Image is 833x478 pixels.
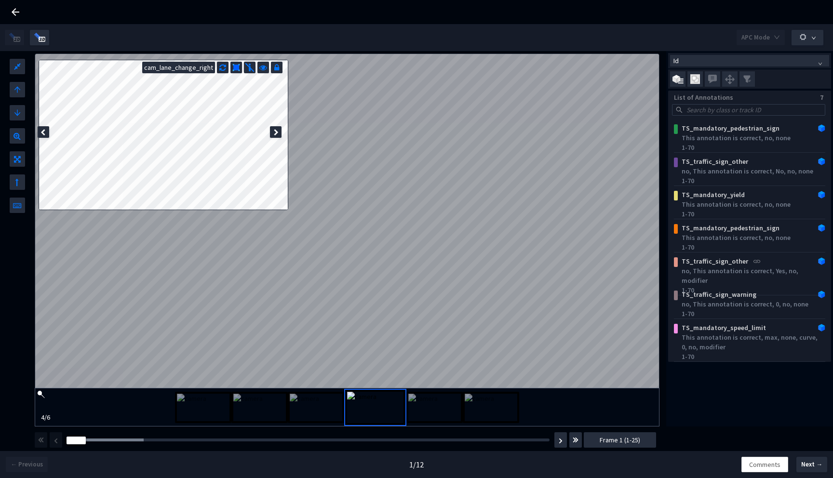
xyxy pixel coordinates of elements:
[682,176,821,186] div: 1-70
[142,62,215,73] div: cam_lane_change_right
[741,457,788,472] button: Comments
[678,223,796,233] div: TS_mandatory_pedestrian_sign
[818,291,825,298] img: Annotation
[678,256,796,266] div: TS_traffic_sign_other
[682,199,821,209] div: This annotation is correct, no, none
[820,93,823,102] div: 7
[743,75,751,83] img: svg+xml;base64,PHN2ZyB4bWxucz0iaHR0cDovL3d3dy53My5vcmcvMjAwMC9zdmciIHdpZHRoPSIxNiIgaGVpZ2h0PSIxNi...
[682,166,821,176] div: no, This annotation is correct, No, no, none
[559,438,563,444] img: svg+xml;base64,PHN2ZyBhcmlhLWhpZGRlbj0idHJ1ZSIgZm9jdXNhYmxlPSJmYWxzZSIgZGF0YS1wcmVmaXg9ImZhcyIgZG...
[818,158,825,165] img: Annotation
[792,30,823,45] button: down
[682,242,821,252] div: 1-70
[753,257,761,265] img: Linking
[290,394,342,421] img: camera
[409,459,424,470] div: 1 / 12
[690,74,700,84] img: svg+xml;base64,PHN2ZyB3aWR0aD0iMjAiIGhlaWdodD0iMjEiIHZpZXdCb3g9IjAgMCAyMCAyMSIgZmlsbD0ibm9uZSIgeG...
[673,55,826,66] span: Id
[682,352,821,361] div: 1-70
[465,394,517,421] img: camera
[674,93,733,102] div: List of Annotations
[682,299,821,309] div: no, This annotation is correct, 0, no, none
[573,434,578,446] img: svg+xml;base64,PHN2ZyBhcmlhLWhpZGRlbj0idHJ1ZSIgZm9jdXNhYmxlPSJmYWxzZSIgZGF0YS1wcmVmaXg9ImZhcyIgZG...
[584,432,656,448] button: Frame 1 (1-25)
[347,392,403,423] img: camera
[672,75,684,84] img: svg+xml;base64,PHN2ZyB3aWR0aD0iMjMiIGhlaWdodD0iMTkiIHZpZXdCb3g9IjAgMCAyMyAxOSIgZmlsbD0ibm9uZSIgeG...
[749,459,780,470] span: Comments
[676,106,683,113] span: search
[818,324,825,332] img: Annotation
[682,143,821,152] div: 1-70
[678,323,796,332] div: TS_mandatory_speed_limit
[818,257,825,265] img: Annotation
[600,435,640,445] span: Frame 1 (1-25)
[408,394,461,421] img: camera
[707,73,718,85] img: svg+xml;base64,PHN2ZyB3aWR0aD0iMjQiIGhlaWdodD0iMjQiIHZpZXdCb3g9IjAgMCAyNCAyNCIgZmlsbD0ibm9uZSIgeG...
[678,123,796,133] div: TS_mandatory_pedestrian_sign
[737,30,785,45] button: APC Modedown
[245,63,255,72] img: svg+xml;base64,PHN2ZyB3aWR0aD0iMjAiIGhlaWdodD0iMjAiIHZpZXdCb3g9IjAgMCAyMCAyMCIgZmlsbD0ibm9uZSIgeG...
[818,224,825,232] img: Annotation
[678,190,796,199] div: TS_mandatory_yield
[682,133,821,143] div: This annotation is correct, no, none
[796,457,827,472] button: Next →
[818,124,825,132] img: Annotation
[682,209,821,219] div: 1-70
[682,332,821,352] div: This annotation is correct, max, none, curve, 0, no, modifier
[232,64,240,71] img: svg+xml;base64,PHN2ZyB3aWR0aD0iMTYiIGhlaWdodD0iMTYiIHZpZXdCb3g9IjAgMCAxNiAxNiIgZmlsbD0ibm9uZSIgeG...
[801,460,822,469] span: Next →
[678,157,796,166] div: TS_traffic_sign_other
[682,309,821,319] div: 1-70
[811,36,816,40] span: down
[678,290,796,299] div: TS_traffic_sign_warning
[724,73,736,85] img: svg+xml;base64,PHN2ZyB3aWR0aD0iMjQiIGhlaWdodD0iMjUiIHZpZXdCb3g9IjAgMCAyNCAyNSIgZmlsbD0ibm9uZSIgeG...
[682,233,821,242] div: This annotation is correct, no, none
[818,191,825,199] img: Annotation
[682,285,821,295] div: 1-70
[233,394,286,421] img: camera
[668,119,831,362] div: grid
[177,394,229,421] img: camera
[682,266,821,285] div: no, This annotation is correct, Yes, no, modifier
[685,105,821,115] input: Search by class or track ID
